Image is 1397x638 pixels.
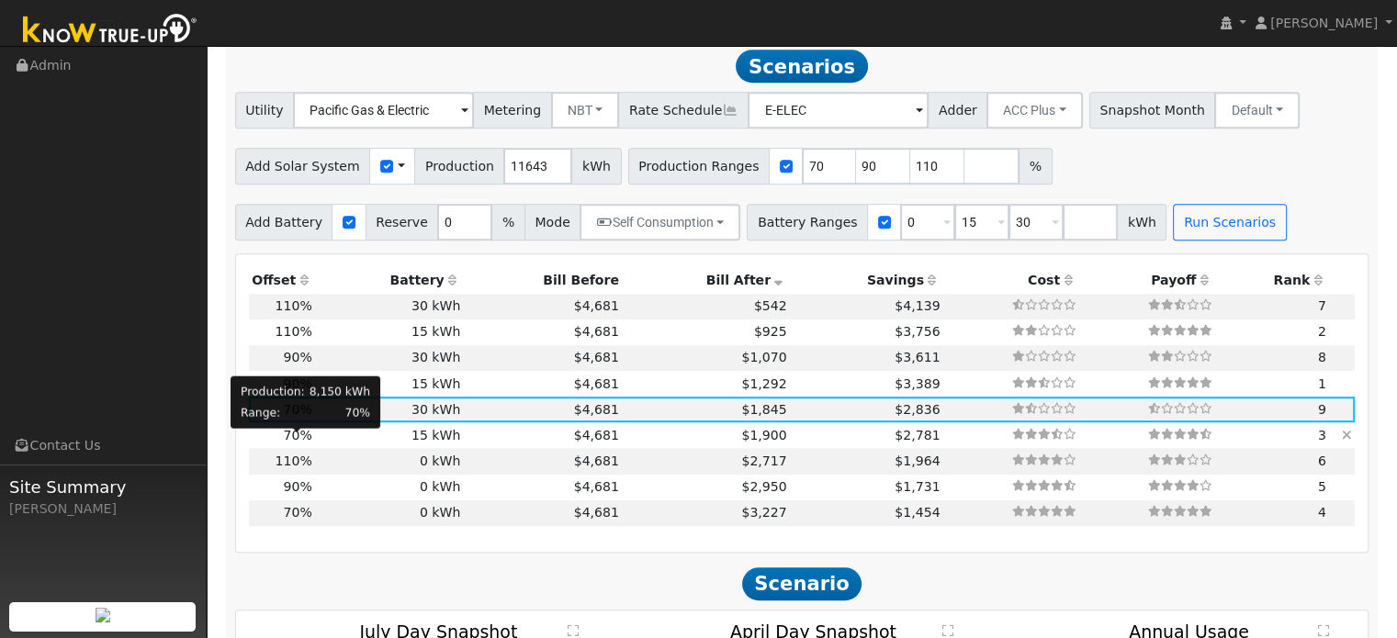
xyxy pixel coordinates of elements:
span: Cost [1028,273,1060,287]
span: $4,681 [574,298,619,313]
span: 9 [1318,402,1326,417]
span: $1,454 [895,505,940,520]
span: $3,227 [741,505,786,520]
span: $1,070 [741,350,786,364]
span: Scenarios [736,50,867,83]
span: $4,139 [895,298,940,313]
td: 30 kWh [315,345,464,371]
th: Battery [315,267,464,293]
span: Reserve [366,204,439,241]
span: $1,292 [741,376,786,391]
span: 110% [276,324,312,339]
span: $1,845 [741,402,786,417]
span: Savings [867,273,924,287]
td: Production: [240,382,306,400]
span: $1,900 [741,428,786,442]
td: 0 kWh [315,475,464,500]
span: $925 [754,324,787,339]
button: Self Consumption [580,204,740,241]
span: 110% [276,298,312,313]
span: 4 [1318,505,1326,520]
span: 3 [1318,428,1326,442]
span: Production Ranges [628,148,770,185]
td: 0 kWh [315,500,464,526]
span: 110% [276,453,312,468]
span: $4,681 [574,402,619,417]
span: Snapshot Month [1089,92,1216,129]
span: 70% [283,428,311,442]
span: kWh [571,148,621,185]
span: $4,681 [574,505,619,520]
button: Run Scenarios [1173,204,1286,241]
span: $4,681 [574,350,619,364]
span: Add Solar System [235,148,371,185]
span: 7 [1318,298,1326,313]
span: $3,611 [895,350,940,364]
span: Site Summary [9,475,197,499]
span: % [1019,148,1052,185]
th: Offset [249,267,316,293]
span: $4,681 [574,428,619,442]
span: Metering [473,92,552,129]
span: 8 [1318,350,1326,364]
span: Adder [928,92,987,129]
span: Scenario [742,567,862,600]
span: $4,681 [574,324,619,339]
span: $1,964 [895,453,940,468]
span: 5 [1318,479,1326,494]
td: Range: [240,404,306,422]
div: [PERSON_NAME] [9,499,197,519]
span: 6 [1318,453,1326,468]
td: 15 kWh [315,371,464,397]
td: 0 kWh [315,448,464,474]
span: 70% [283,505,311,520]
span: Utility [235,92,295,129]
span: $1,731 [895,479,940,494]
span: Payoff [1151,273,1196,287]
span: Battery Ranges [747,204,868,241]
text:  [568,624,579,637]
span: Production [414,148,504,185]
span: $2,717 [741,453,786,468]
span: 90% [283,479,311,494]
span: Rate Schedule [618,92,749,129]
th: Bill Before [464,267,623,293]
a: Hide scenario [1342,428,1352,442]
input: Select a Rate Schedule [748,92,929,129]
span: 2 [1318,324,1326,339]
th: Bill After [622,267,790,293]
span: 1 [1318,376,1326,391]
span: $2,781 [895,428,940,442]
button: NBT [551,92,620,129]
img: Know True-Up [14,10,207,51]
td: 30 kWh [315,294,464,319]
span: % [491,204,524,241]
text:  [942,624,953,637]
span: $2,950 [741,479,786,494]
img: retrieve [96,608,110,622]
span: [PERSON_NAME] [1270,16,1378,30]
span: Mode [524,204,580,241]
button: ACC Plus [986,92,1083,129]
span: $4,681 [574,453,619,468]
td: 30 kWh [315,397,464,422]
span: $2,836 [895,402,940,417]
span: $3,389 [895,376,940,391]
span: $4,681 [574,479,619,494]
button: Default [1214,92,1300,129]
span: Add Battery [235,204,333,241]
td: 15 kWh [315,319,464,345]
td: 15 kWh [315,422,464,448]
span: Rank [1273,273,1310,287]
span: $4,681 [574,376,619,391]
span: $3,756 [895,324,940,339]
input: Select a Utility [293,92,474,129]
text:  [1318,624,1329,637]
span: kWh [1117,204,1166,241]
span: $542 [754,298,787,313]
td: 70% [309,404,371,422]
span: 90% [283,350,311,364]
td: 8,150 kWh [309,382,371,400]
